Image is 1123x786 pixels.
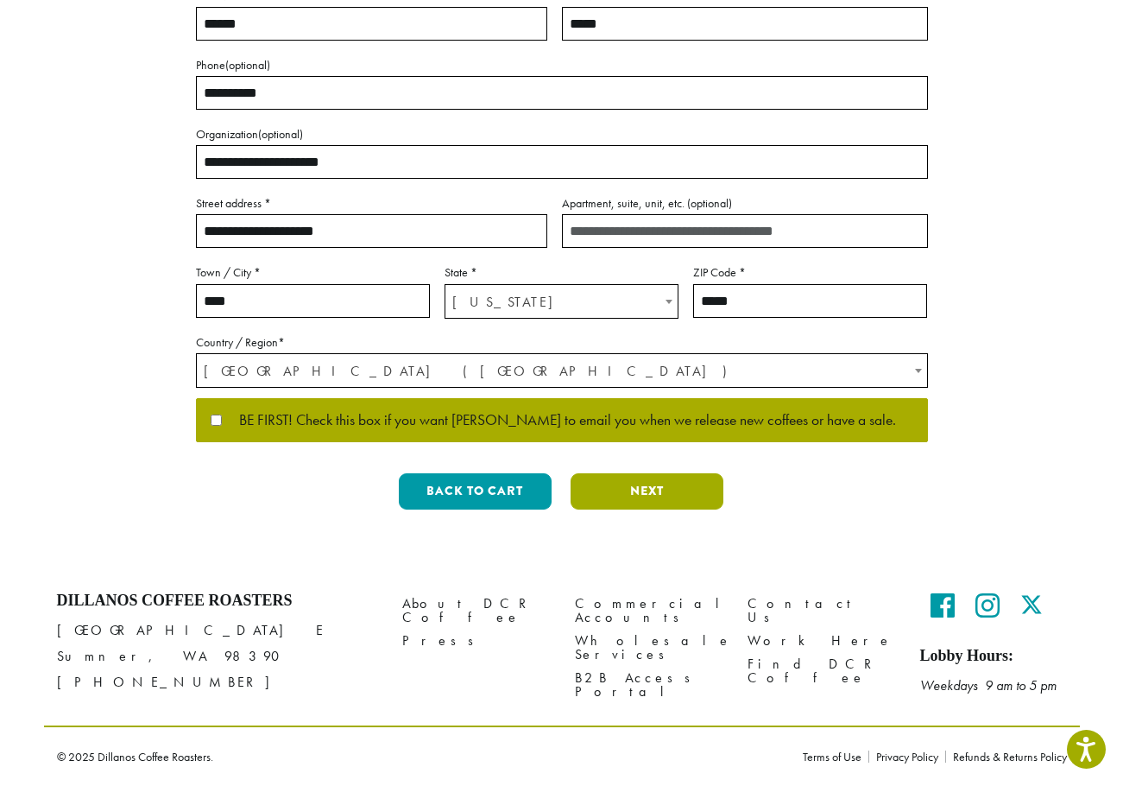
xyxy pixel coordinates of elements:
[575,630,722,667] a: Wholesale Services
[402,592,549,629] a: About DCR Coffee
[211,415,222,426] input: BE FIRST! Check this box if you want [PERSON_NAME] to email you when we release new coffees or ha...
[868,751,945,763] a: Privacy Policy
[258,126,303,142] span: (optional)
[748,653,894,690] a: Find DCR Coffee
[575,667,722,704] a: B2B Access Portal
[687,195,732,211] span: (optional)
[562,193,928,214] label: Apartment, suite, unit, etc.
[945,751,1067,763] a: Refunds & Returns Policy
[57,592,376,611] h4: Dillanos Coffee Roasters
[693,262,927,283] label: ZIP Code
[920,676,1057,694] em: Weekdays 9 am to 5 pm
[196,262,430,283] label: Town / City
[571,473,723,510] button: Next
[445,285,678,319] span: Oregon
[445,262,678,283] label: State
[222,413,896,428] span: BE FIRST! Check this box if you want [PERSON_NAME] to email you when we release new coffees or ha...
[748,630,894,653] a: Work Here
[57,751,777,763] p: © 2025 Dillanos Coffee Roasters.
[575,592,722,629] a: Commercial Accounts
[920,647,1067,666] h5: Lobby Hours:
[445,284,678,319] span: State
[399,473,552,510] button: Back to cart
[197,354,927,388] span: United States (US)
[196,193,547,214] label: Street address
[196,124,928,145] label: Organization
[748,592,894,629] a: Contact Us
[803,751,868,763] a: Terms of Use
[196,353,928,388] span: Country / Region
[402,630,549,653] a: Press
[225,57,270,73] span: (optional)
[57,618,376,695] p: [GEOGRAPHIC_DATA] E Sumner, WA 98390 [PHONE_NUMBER]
